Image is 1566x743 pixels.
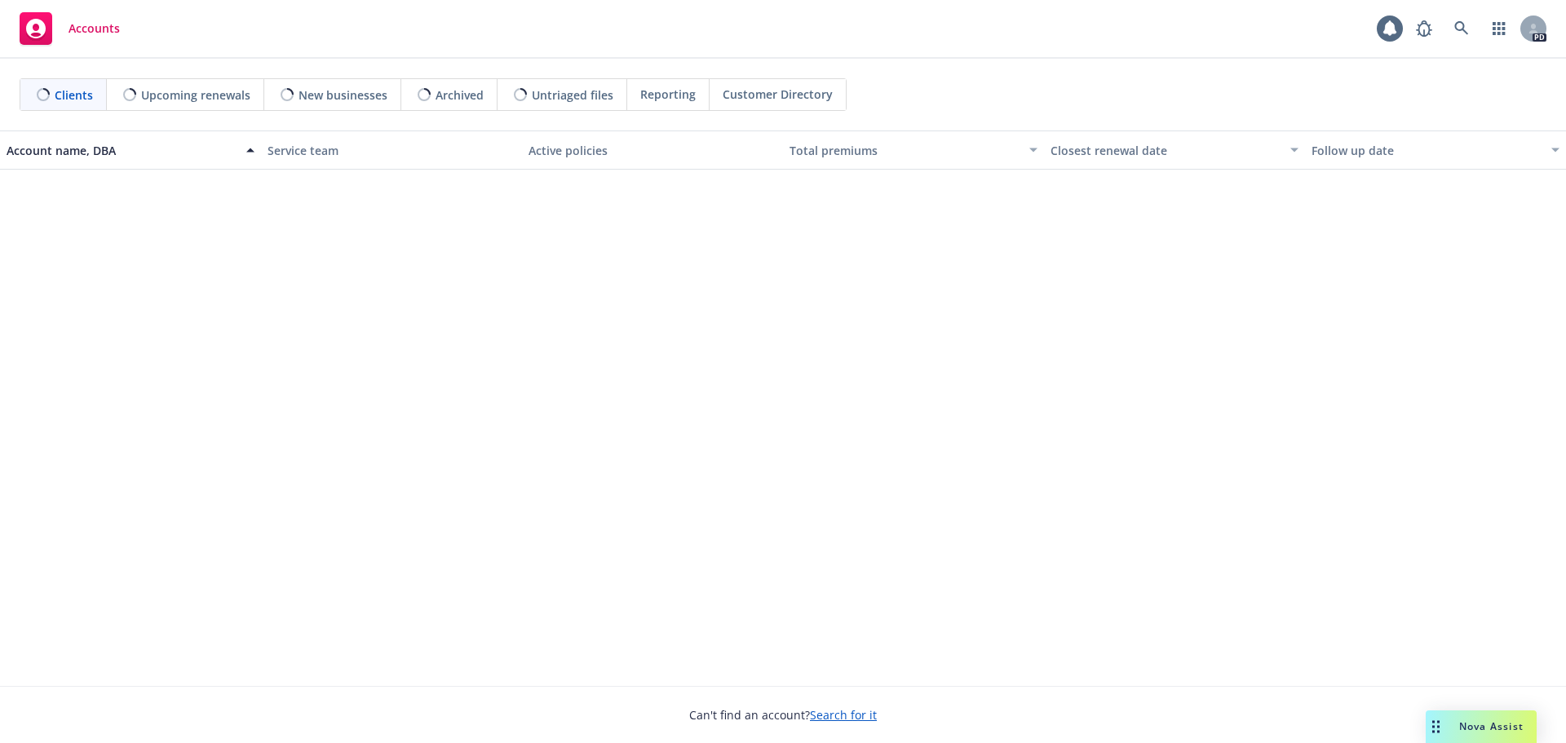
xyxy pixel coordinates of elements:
[69,22,120,35] span: Accounts
[529,142,776,159] div: Active policies
[299,86,387,104] span: New businesses
[1426,710,1446,743] div: Drag to move
[1051,142,1281,159] div: Closest renewal date
[689,706,877,723] span: Can't find an account?
[1312,142,1542,159] div: Follow up date
[1459,719,1524,733] span: Nova Assist
[436,86,484,104] span: Archived
[141,86,250,104] span: Upcoming renewals
[532,86,613,104] span: Untriaged files
[55,86,93,104] span: Clients
[1426,710,1537,743] button: Nova Assist
[810,707,877,723] a: Search for it
[268,142,515,159] div: Service team
[640,86,696,103] span: Reporting
[1408,12,1440,45] a: Report a Bug
[261,130,522,170] button: Service team
[790,142,1020,159] div: Total premiums
[1044,130,1305,170] button: Closest renewal date
[7,142,237,159] div: Account name, DBA
[13,6,126,51] a: Accounts
[783,130,1044,170] button: Total premiums
[522,130,783,170] button: Active policies
[1305,130,1566,170] button: Follow up date
[723,86,833,103] span: Customer Directory
[1483,12,1515,45] a: Switch app
[1445,12,1478,45] a: Search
